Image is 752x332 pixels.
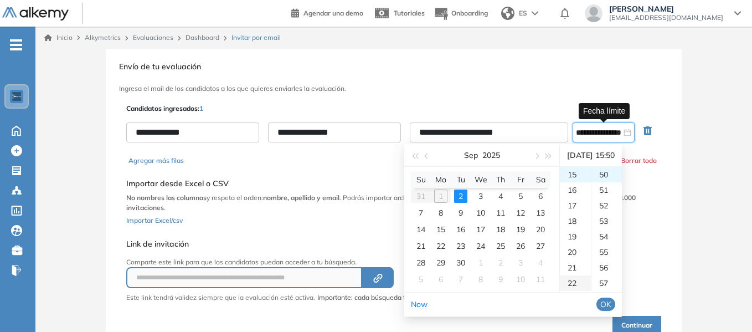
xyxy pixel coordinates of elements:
[451,188,471,205] td: 2025-09-02
[579,103,630,119] div: Fecha límite
[530,171,550,188] th: Sa
[474,273,487,286] div: 8
[126,213,183,226] button: Importar Excel/csv
[303,9,363,17] span: Agendar una demo
[534,273,547,286] div: 11
[474,256,487,269] div: 1
[514,223,527,236] div: 19
[434,2,488,25] button: Onboarding
[491,254,511,271] td: 2025-10-02
[534,206,547,219] div: 13
[471,238,491,254] td: 2025-09-24
[411,205,431,221] td: 2025-09-07
[451,205,471,221] td: 2025-09-09
[494,273,507,286] div: 9
[530,254,550,271] td: 2025-10-04
[560,198,591,213] div: 17
[491,205,511,221] td: 2025-09-11
[126,179,661,188] h5: Importar desde Excel o CSV
[591,182,622,198] div: 51
[126,193,636,212] b: límite de 10.000 invitaciones
[530,188,550,205] td: 2025-09-06
[491,238,511,254] td: 2025-09-25
[491,271,511,288] td: 2025-10-09
[511,171,530,188] th: Fr
[414,256,427,269] div: 28
[85,33,121,42] span: Alkymetrics
[231,33,281,43] span: Invitar por email
[600,298,611,310] span: OK
[431,254,451,271] td: 2025-09-29
[511,205,530,221] td: 2025-09-12
[414,239,427,253] div: 21
[431,271,451,288] td: 2025-10-06
[126,257,546,267] p: Comparte este link para que los candidatos puedan acceder a tu búsqueda.
[10,44,22,46] i: -
[591,275,622,291] div: 57
[511,188,530,205] td: 2025-09-05
[596,298,615,311] button: OK
[534,223,547,236] div: 20
[511,254,530,271] td: 2025-10-03
[560,291,591,307] div: 23
[474,239,487,253] div: 24
[560,229,591,244] div: 19
[471,171,491,188] th: We
[560,260,591,275] div: 21
[451,271,471,288] td: 2025-10-07
[591,213,622,229] div: 53
[471,254,491,271] td: 2025-10-01
[530,238,550,254] td: 2025-09-27
[434,239,447,253] div: 22
[434,206,447,219] div: 8
[534,190,547,203] div: 6
[494,206,507,219] div: 11
[454,206,467,219] div: 9
[431,205,451,221] td: 2025-09-08
[514,206,527,219] div: 12
[474,206,487,219] div: 10
[471,205,491,221] td: 2025-09-10
[560,182,591,198] div: 16
[532,11,538,16] img: arrow
[126,239,546,249] h5: Link de invitación
[451,171,471,188] th: Tu
[514,190,527,203] div: 5
[2,7,69,21] img: Logo
[511,238,530,254] td: 2025-09-26
[494,190,507,203] div: 4
[519,8,527,18] span: ES
[119,85,668,93] h3: Ingresa el mail de los candidatos a los que quieres enviarles la evaluación.
[494,223,507,236] div: 18
[126,193,661,213] p: y respeta el orden: . Podrás importar archivos de . Cada evaluación tiene un .
[560,213,591,229] div: 18
[414,223,427,236] div: 14
[454,256,467,269] div: 30
[431,221,451,238] td: 2025-09-15
[263,193,339,202] b: nombre, apellido y email
[591,198,622,213] div: 52
[451,9,488,17] span: Onboarding
[534,256,547,269] div: 4
[609,4,723,13] span: [PERSON_NAME]
[431,238,451,254] td: 2025-09-22
[291,6,363,19] a: Agendar una demo
[126,216,183,224] span: Importar Excel/csv
[454,190,467,203] div: 2
[119,62,668,71] h3: Envío de tu evaluación
[414,206,427,219] div: 7
[451,221,471,238] td: 2025-09-16
[199,104,203,113] span: 1
[464,144,478,166] button: Sep
[411,238,431,254] td: 2025-09-21
[494,239,507,253] div: 25
[126,104,203,114] p: Candidatos ingresados:
[471,271,491,288] td: 2025-10-08
[411,271,431,288] td: 2025-10-05
[560,167,591,182] div: 15
[564,144,617,166] div: [DATE] 15:50
[411,221,431,238] td: 2025-09-14
[411,299,427,309] a: Now
[474,190,487,203] div: 3
[133,33,173,42] a: Evaluaciones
